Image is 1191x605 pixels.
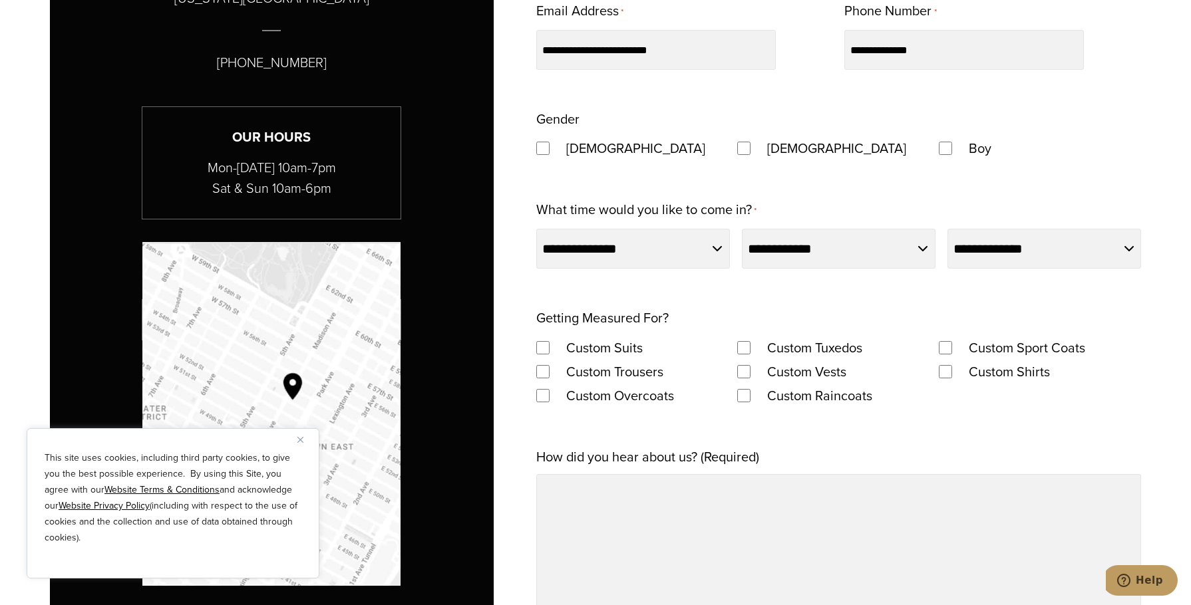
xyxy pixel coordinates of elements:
a: Website Terms & Conditions [104,483,220,497]
p: [PHONE_NUMBER] [217,52,327,73]
iframe: Opens a widget where you can chat to one of our agents [1106,565,1178,598]
img: Close [297,437,303,443]
button: Close [297,431,313,447]
label: How did you hear about us? (Required) [536,445,759,469]
label: Custom Tuxedos [754,336,876,360]
label: Custom Raincoats [754,384,886,408]
a: Website Privacy Policy [59,499,150,513]
label: Custom Sport Coats [955,336,1099,360]
label: Custom Trousers [553,360,677,384]
label: Custom Suits [553,336,656,360]
legend: Getting Measured For? [536,306,669,330]
label: Custom Vests [754,360,860,384]
a: Map to Alan David Custom [142,242,401,586]
label: [DEMOGRAPHIC_DATA] [754,136,920,160]
label: [DEMOGRAPHIC_DATA] [553,136,719,160]
label: Custom Overcoats [553,384,687,408]
label: Custom Shirts [955,360,1063,384]
h3: Our Hours [142,127,401,148]
p: Mon-[DATE] 10am-7pm Sat & Sun 10am-6pm [142,158,401,199]
label: What time would you like to come in? [536,197,757,223]
legend: Gender [536,107,580,131]
p: This site uses cookies, including third party cookies, to give you the best possible experience. ... [45,450,301,546]
img: Google map with pin showing Alan David location at Madison Avenue & 53rd Street NY [142,242,401,586]
label: Boy [955,136,1005,160]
